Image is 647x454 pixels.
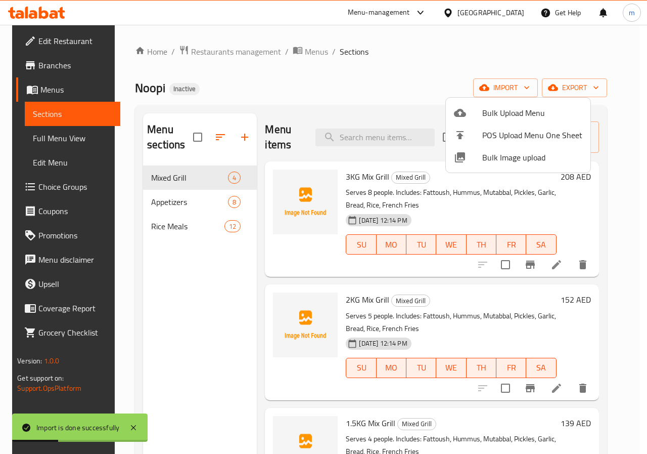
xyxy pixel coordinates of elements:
[482,107,582,119] span: Bulk Upload Menu
[36,422,119,433] div: Import is done successfully
[482,129,582,141] span: POS Upload Menu One Sheet
[446,124,590,146] li: POS Upload Menu One Sheet
[446,102,590,124] li: Upload bulk menu
[482,151,582,163] span: Bulk Image upload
